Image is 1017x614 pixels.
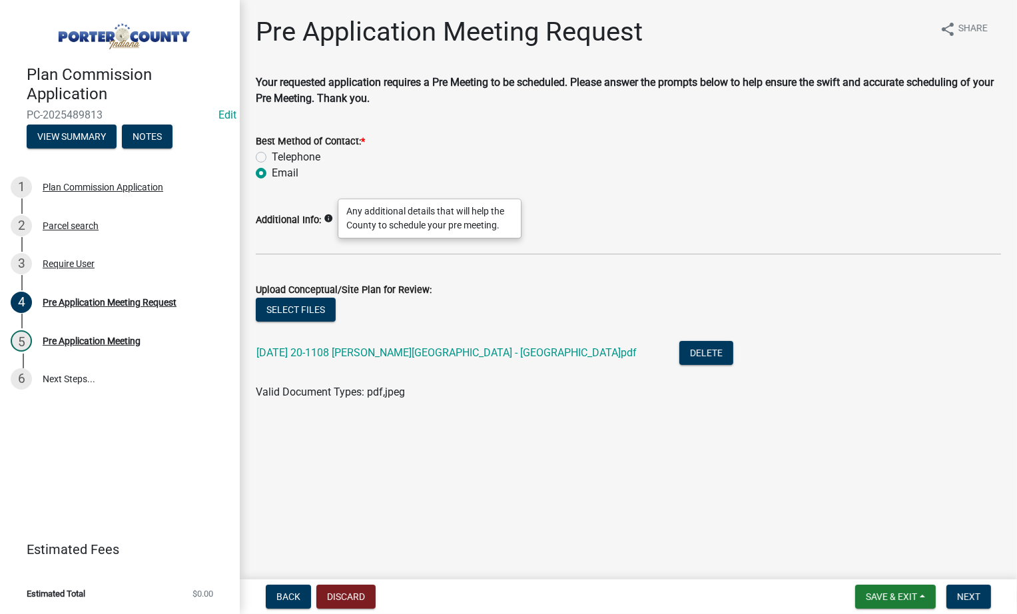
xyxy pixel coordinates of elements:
[958,21,988,37] span: Share
[256,16,643,48] h1: Pre Application Meeting Request
[256,216,321,225] label: Additional Info:
[27,109,213,121] span: PC-2025489813
[11,176,32,198] div: 1
[218,109,236,121] a: Edit
[43,298,176,307] div: Pre Application Meeting Request
[338,199,521,238] div: Any additional details that will help the County to schedule your pre meeting.
[43,336,141,346] div: Pre Application Meeting
[11,330,32,352] div: 5
[256,137,365,147] label: Best Method of Contact:
[256,76,994,105] strong: Your requested application requires a Pre Meeting to be scheduled. Please answer the prompts belo...
[946,585,991,609] button: Next
[43,221,99,230] div: Parcel search
[27,133,117,143] wm-modal-confirm: Summary
[276,591,300,602] span: Back
[11,536,218,563] a: Estimated Fees
[272,165,298,181] label: Email
[218,109,236,121] wm-modal-confirm: Edit Application Number
[122,125,172,149] button: Notes
[122,133,172,143] wm-modal-confirm: Notes
[855,585,936,609] button: Save & Exit
[957,591,980,602] span: Next
[11,292,32,313] div: 4
[272,149,320,165] label: Telephone
[27,589,85,598] span: Estimated Total
[27,65,229,104] h4: Plan Commission Application
[256,386,405,398] span: Valid Document Types: pdf,jpeg
[27,125,117,149] button: View Summary
[11,368,32,390] div: 6
[256,298,336,322] button: Select files
[43,259,95,268] div: Require User
[929,16,998,42] button: shareShare
[256,346,637,359] a: [DATE] 20-1108 [PERSON_NAME][GEOGRAPHIC_DATA] - [GEOGRAPHIC_DATA]pdf
[324,214,333,223] i: info
[679,341,733,365] button: Delete
[679,348,733,360] wm-modal-confirm: Delete Document
[43,182,163,192] div: Plan Commission Application
[256,286,432,295] label: Upload Conceptual/Site Plan for Review:
[11,253,32,274] div: 3
[266,585,311,609] button: Back
[11,215,32,236] div: 2
[316,585,376,609] button: Discard
[27,14,218,51] img: Porter County, Indiana
[866,591,917,602] span: Save & Exit
[192,589,213,598] span: $0.00
[940,21,956,37] i: share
